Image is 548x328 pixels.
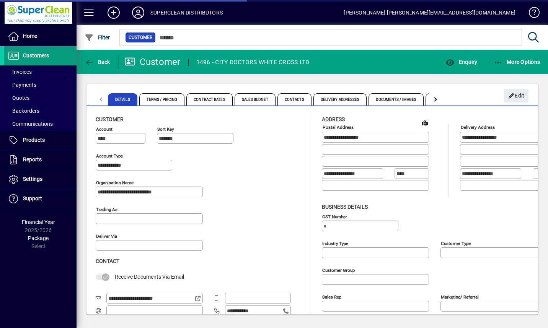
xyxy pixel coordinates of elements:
span: Invoices [8,69,32,75]
span: Customers [23,52,49,58]
a: Communications [4,117,77,130]
div: 1496 - CITY DOCTORS WHITE CROSS LTD [196,56,310,68]
a: Reports [4,150,77,169]
span: Settings [23,176,42,182]
span: Home [23,33,37,39]
div: [PERSON_NAME] [PERSON_NAME][EMAIL_ADDRESS][DOMAIN_NAME] [344,6,515,19]
span: Communications [8,121,53,127]
span: Contract Rates [186,93,232,106]
span: Custom Fields [426,93,468,106]
button: More Options [492,55,542,69]
span: Terms / Pricing [139,93,185,106]
span: Package [28,235,49,241]
span: Customer [96,116,124,122]
mat-label: Customer group [322,267,355,273]
span: Financial Year [22,219,55,225]
button: Filter [83,31,112,44]
app-page-header-button: Back [77,55,119,69]
button: Edit [504,89,528,102]
a: Backorders [4,104,77,117]
a: View on map [419,117,431,129]
mat-label: Customer type [441,240,471,246]
span: Address [322,116,345,122]
button: Add [101,6,126,19]
button: Back [83,55,112,69]
mat-label: Sort key [157,127,174,132]
mat-label: Trading as [96,207,117,212]
span: Receive Documents Via Email [115,274,184,280]
span: Products [23,137,45,143]
span: Customer [129,34,152,41]
mat-label: Deliver via [96,234,117,239]
span: Payments [8,82,36,88]
mat-label: Account Type [96,153,123,159]
a: Quotes [4,91,77,104]
a: Knowledge Base [523,2,538,26]
span: Contact [96,258,119,264]
button: Enquiry [444,55,479,69]
a: Invoices [4,65,77,78]
span: Details [108,93,137,106]
a: Settings [4,170,77,189]
span: Business details [322,204,368,210]
div: SUPERCLEAN DISTRIBUTORS [150,6,223,19]
a: Support [4,189,77,208]
span: Backorders [8,108,39,114]
span: Reports [23,156,42,162]
mat-label: Account [96,127,113,132]
span: More Options [494,59,540,65]
span: Back [85,59,110,65]
span: Filter [85,34,110,41]
a: Home [4,27,77,46]
a: Products [4,131,77,150]
span: Support [23,195,42,201]
button: Profile [126,6,150,19]
span: Contacts [277,93,312,106]
span: Delivery Addresses [313,93,367,106]
mat-label: GST Number [322,214,347,219]
span: Edit [508,89,525,102]
span: Enquiry [445,59,477,65]
span: Documents / Images [369,93,424,106]
mat-label: Marketing/ Referral [441,294,479,299]
mat-label: Sales rep [322,294,341,299]
span: Quotes [8,95,29,101]
mat-label: Organisation name [96,180,134,185]
mat-label: Industry type [322,240,348,246]
span: Sales Budget [235,93,276,106]
div: Customer [124,56,181,68]
a: Payments [4,78,77,91]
